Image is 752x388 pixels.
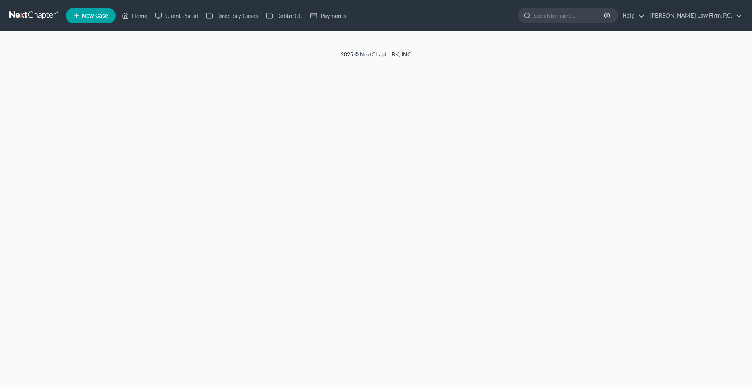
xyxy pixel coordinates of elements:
div: 2025 © NextChapterBK, INC [153,50,599,65]
span: New Case [82,13,108,19]
a: Client Portal [151,9,202,23]
a: [PERSON_NAME] Law Firm, P.C. [645,9,742,23]
a: Help [618,9,645,23]
a: Payments [306,9,350,23]
a: Directory Cases [202,9,262,23]
input: Search by name... [533,8,605,23]
a: Home [118,9,151,23]
a: DebtorCC [262,9,306,23]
